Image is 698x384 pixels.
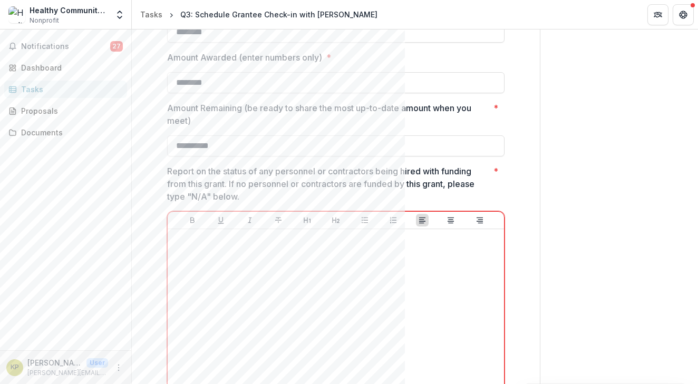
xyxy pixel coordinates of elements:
p: Report on the status of any personnel or contractors being hired with funding from this grant. If... [167,165,489,203]
button: More [112,361,125,374]
span: 27 [110,41,123,52]
nav: breadcrumb [136,7,382,22]
div: Healthy Community Store Initiative in the care of Tulsa Community Foundation [30,5,108,16]
div: Dashboard [21,62,119,73]
button: Strike [272,214,285,227]
div: Proposals [21,105,119,116]
div: Documents [21,127,119,138]
p: Amount Remaining (be ready to share the most up-to-date amount when you meet) [167,102,489,127]
button: Notifications27 [4,38,127,55]
a: Documents [4,124,127,141]
button: Align Center [444,214,457,227]
span: Notifications [21,42,110,51]
button: Heading 2 [329,214,342,227]
button: Italicize [244,214,256,227]
span: Nonprofit [30,16,59,25]
div: Q3: Schedule Grantee Check-in with [PERSON_NAME] [180,9,377,20]
button: Underline [215,214,227,227]
button: Heading 1 [301,214,314,227]
div: Katie Plohocky [11,364,19,371]
button: Bold [186,214,199,227]
button: Align Right [473,214,486,227]
button: Align Left [416,214,429,227]
p: User [86,358,108,368]
p: Amount Awarded (enter numbers only) [167,51,322,64]
a: Proposals [4,102,127,120]
a: Tasks [136,7,167,22]
button: Get Help [673,4,694,25]
div: Tasks [21,84,119,95]
button: Partners [647,4,668,25]
img: Healthy Community Store Initiative in the care of Tulsa Community Foundation [8,6,25,23]
div: Tasks [140,9,162,20]
button: Open entity switcher [112,4,127,25]
a: Dashboard [4,59,127,76]
p: [PERSON_NAME] [27,357,82,368]
p: [PERSON_NAME][EMAIL_ADDRESS][DOMAIN_NAME] [27,368,108,378]
button: Bullet List [358,214,371,227]
a: Tasks [4,81,127,98]
button: Ordered List [387,214,400,227]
